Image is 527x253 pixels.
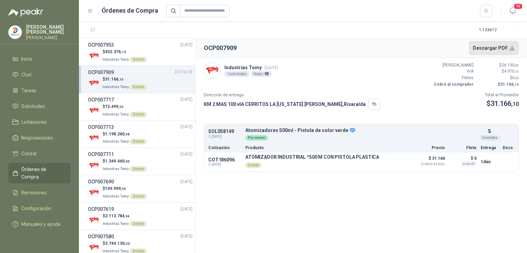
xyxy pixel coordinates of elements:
span: Solicitudes [21,103,45,110]
span: ,98 [125,132,130,136]
h3: OCP007580 [88,233,114,240]
span: [DATE] [180,42,192,48]
a: Remisiones [8,186,71,199]
span: C: [DATE] [208,134,241,140]
span: ,12 [121,50,126,54]
p: Entrega [481,146,499,150]
span: [DATE] [265,65,278,70]
p: [PERSON_NAME] [26,36,71,40]
img: Company Logo [88,186,100,198]
span: ,50 [121,187,126,191]
p: Precio [411,146,445,150]
p: [PERSON_NAME] [432,62,473,69]
a: OCP007717[DATE] Company Logo$72.499,56Industrias TomyDirecto [88,96,192,118]
h1: Órdenes de Compra [102,6,158,15]
span: [DATE] [180,233,192,240]
a: OCP007953[DATE] Company Logo$452.376,12Industrias TomyDirecto [88,41,192,63]
div: Directo [130,57,147,62]
span: 4.976 [504,69,519,74]
p: Producto [245,146,407,150]
span: Industrias Tomy [103,85,129,89]
span: ,94 [125,214,130,218]
span: ,10 [511,101,519,107]
img: Logo peakr [8,8,43,16]
span: Negociaciones [21,134,53,142]
span: Industrias Tomy [103,249,129,253]
p: [PERSON_NAME] [PERSON_NAME] [26,25,71,34]
span: ,00 [515,63,519,67]
span: C: [DATE] [208,162,241,167]
span: Configuración [21,205,51,212]
p: IVA [432,68,473,75]
p: Atomizadores 500ml - Pistola de color verde [245,128,477,134]
div: Directo [245,162,261,168]
p: 5 [488,128,491,135]
img: Company Logo [88,50,100,62]
span: [DATE] [180,179,192,185]
span: 149.999 [105,186,126,191]
p: $ [478,68,519,75]
div: Directo [130,139,147,144]
span: [DATE] [180,206,192,213]
span: 1.349.460 [105,159,130,164]
p: COT186096 [208,157,241,162]
div: Notas [251,71,272,77]
a: Configuración [8,202,71,215]
h3: OCP007953 [88,41,114,49]
span: ,10 [515,70,519,73]
div: Directo [130,84,147,90]
span: ,00 [125,159,130,163]
span: ,10 [514,83,519,86]
span: ,56 [118,105,124,109]
button: 19 [506,5,519,17]
p: $ 31.166 [411,154,445,166]
span: Chat [21,71,32,79]
p: Cotización [208,146,241,150]
span: ,10 [118,77,124,81]
span: [DATE] [180,96,192,103]
span: Industrias Tomy [103,58,129,61]
span: 3.744.130 [105,241,130,246]
div: Incluido [460,161,477,167]
p: $ [103,76,147,83]
a: Chat [8,68,71,81]
img: Company Logo [88,132,100,144]
a: Licitaciones [8,116,71,129]
span: 72.499 [105,104,124,109]
img: Company Logo [88,105,100,117]
a: Tareas [8,84,71,97]
p: KM 2 MAS 100 vIA CERRITOS LA [US_STATE] [PERSON_NAME] , Risaralda [204,100,366,108]
p: Industrias Tomy [224,64,278,71]
div: Unidades [479,135,500,141]
span: Industrias Tomy [103,112,129,116]
span: [DATE] [180,151,192,158]
p: $ [103,158,147,165]
span: 26.190 [502,63,519,68]
div: Directo [130,194,147,199]
a: Inicio [8,52,71,65]
div: Directo [130,112,147,117]
span: Inicio [21,55,32,63]
a: OCP007690[DATE] Company Logo$149.999,50Industrias TomyDirecto [88,178,192,200]
a: Solicitudes [8,100,71,113]
p: $ [103,49,147,55]
h2: OCP007909 [204,43,237,53]
p: Total al Proveedor [485,92,519,98]
h3: OCP007713 [88,123,114,131]
span: [DATE] [180,124,192,130]
a: OCP007619[DATE] Company Logo$3.113.784,94Industrias TomyDirecto [88,205,192,227]
span: 1.198.260 [105,132,130,136]
p: $ [485,98,519,109]
h3: OCP007909 [88,69,114,76]
button: Descargar PDF [469,41,519,55]
span: Remisiones [21,189,47,196]
p: Flete [449,146,477,150]
div: Directo [130,221,147,227]
span: Industrias Tomy [103,167,129,171]
h3: OCP007711 [88,150,114,158]
span: Órdenes de Compra [21,166,64,181]
span: Licitaciones [21,118,47,126]
p: $ [478,62,519,69]
p: Cobro al comprador [432,81,473,88]
h3: OCP007619 [88,205,114,213]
